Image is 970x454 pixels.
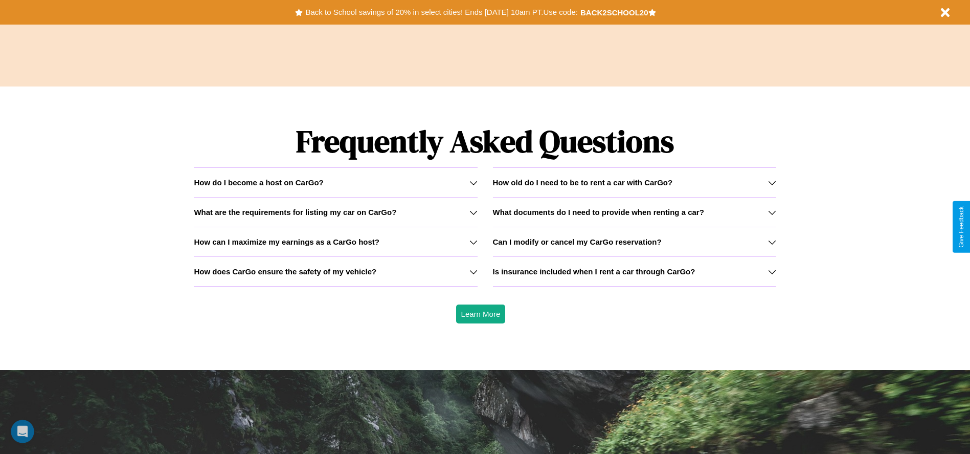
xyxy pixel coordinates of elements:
iframe: Intercom live chat [10,419,35,444]
div: Give Feedback [958,206,965,248]
h3: Is insurance included when I rent a car through CarGo? [493,267,695,276]
button: Learn More [456,305,506,323]
button: Back to School savings of 20% in select cities! Ends [DATE] 10am PT.Use code: [303,5,580,19]
h3: Can I modify or cancel my CarGo reservation? [493,237,662,246]
h3: How old do I need to be to rent a car with CarGo? [493,178,673,187]
h3: How do I become a host on CarGo? [194,178,323,187]
h3: What documents do I need to provide when renting a car? [493,208,704,217]
h3: What are the requirements for listing my car on CarGo? [194,208,396,217]
h3: How does CarGo ensure the safety of my vehicle? [194,267,376,276]
b: BACK2SCHOOL20 [580,8,648,17]
h3: How can I maximize my earnings as a CarGo host? [194,237,379,246]
h1: Frequently Asked Questions [194,115,776,167]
